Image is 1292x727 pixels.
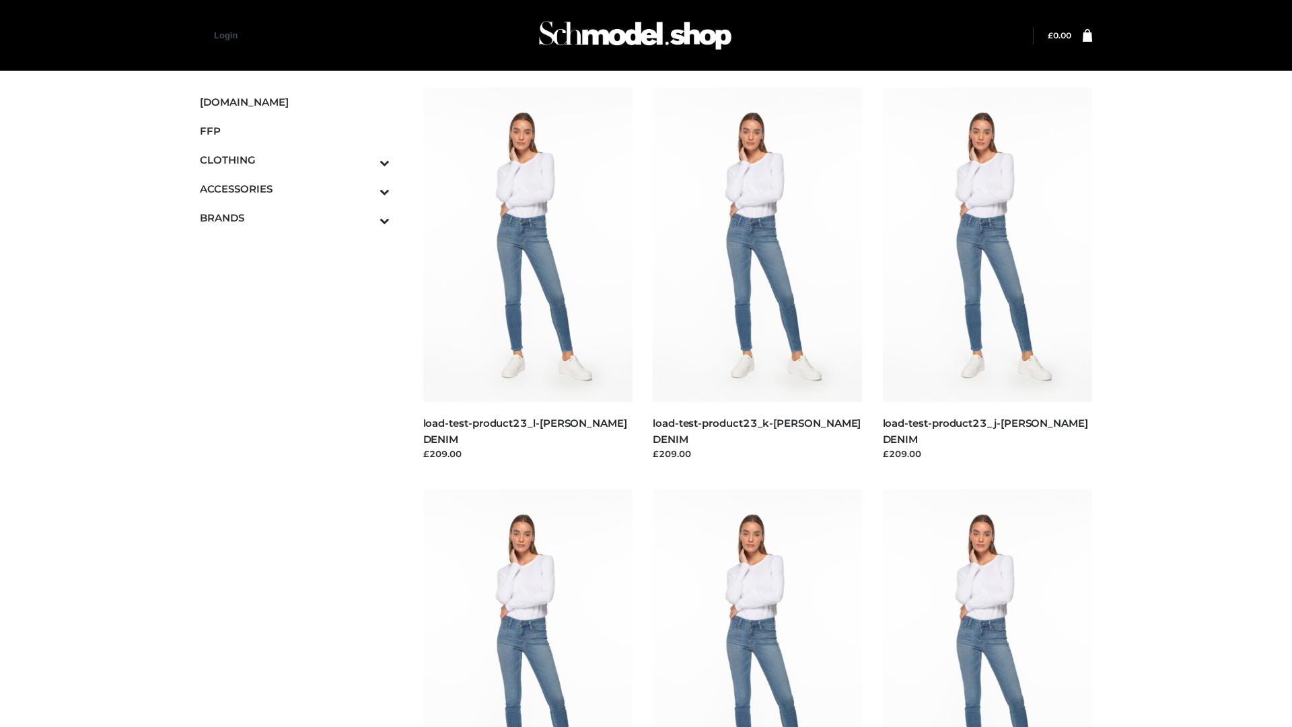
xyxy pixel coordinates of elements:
img: Schmodel Admin 964 [534,9,736,62]
span: CLOTHING [200,152,390,168]
span: BRANDS [200,210,390,226]
a: Login [214,30,238,40]
a: ACCESSORIESToggle Submenu [200,174,390,203]
span: £ [1048,30,1053,40]
a: load-test-product23_l-[PERSON_NAME] DENIM [423,417,627,445]
span: FFP [200,123,390,139]
a: load-test-product23_k-[PERSON_NAME] DENIM [653,417,861,445]
button: Toggle Submenu [343,174,390,203]
a: load-test-product23_j-[PERSON_NAME] DENIM [883,417,1088,445]
a: FFP [200,116,390,145]
div: £209.00 [653,447,863,460]
span: ACCESSORIES [200,181,390,197]
a: [DOMAIN_NAME] [200,88,390,116]
a: BRANDSToggle Submenu [200,203,390,232]
a: £0.00 [1048,30,1071,40]
div: £209.00 [423,447,633,460]
button: Toggle Submenu [343,145,390,174]
a: CLOTHINGToggle Submenu [200,145,390,174]
div: £209.00 [883,447,1093,460]
button: Toggle Submenu [343,203,390,232]
span: [DOMAIN_NAME] [200,94,390,110]
bdi: 0.00 [1048,30,1071,40]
